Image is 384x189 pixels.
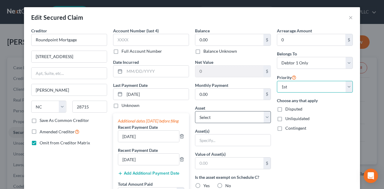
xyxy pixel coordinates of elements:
label: Balance [195,28,210,34]
input: Enter zip... [72,101,107,113]
span: Creditor [31,28,47,33]
label: Recent Payment Date [118,124,158,130]
input: Enter address... [31,51,107,62]
div: $ [345,34,352,46]
label: Monthly Payment [195,82,228,88]
input: 0.00 [195,34,263,46]
span: Omit from Creditor Matrix [40,140,90,145]
input: 0.00 [195,66,263,77]
input: 0.00 [195,89,263,100]
input: 0.00 [195,158,263,169]
input: -- [118,131,179,142]
div: Edit Secured Claim [31,13,83,22]
label: Account Number (last 4) [113,28,159,34]
label: Value of Asset(s) [195,151,226,157]
input: XXXX [113,34,189,46]
label: Recent Payment Date [118,147,158,153]
div: $ [263,66,271,77]
div: Open Intercom Messenger [364,169,378,183]
div: Additional dates [DATE] before filing [118,118,184,124]
input: -- [118,154,179,165]
label: Net Value [195,59,213,65]
label: Full Account Number [121,48,162,54]
span: Disputed [285,106,302,111]
input: Enter city... [31,84,107,96]
label: Save As Common Creditor [40,117,89,123]
span: Asset [195,105,205,111]
label: Choose any that apply [277,97,353,104]
label: Asset(s) [195,128,209,134]
input: Apt, Suite, etc... [31,68,107,79]
label: Unknown [121,102,139,108]
span: Unliquidated [285,116,310,121]
input: Specify... [195,134,271,146]
input: 0.00 [277,34,345,46]
label: Arrearage Amount [277,28,312,34]
label: Total Amount Paid [118,181,153,187]
label: Last Payment Date [113,82,148,88]
div: $ [263,89,271,100]
div: $ [263,158,271,169]
input: MM/DD/YYYY [124,66,189,77]
button: Add Additional Payment Date [118,171,179,176]
input: Search creditor by name... [31,34,107,46]
span: Belongs To [277,51,297,56]
span: Amended Creditor [40,129,75,134]
div: $ [263,34,271,46]
input: MM/DD/YYYY [124,89,189,100]
label: Priority [277,74,296,81]
label: Is the asset exempt on Schedule C? [195,174,271,180]
span: Contingent [285,126,306,131]
button: × [349,14,353,21]
span: Yes [203,183,210,188]
label: Balance Unknown [203,48,237,54]
span: No [225,183,231,188]
label: Date Incurred [113,59,139,65]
